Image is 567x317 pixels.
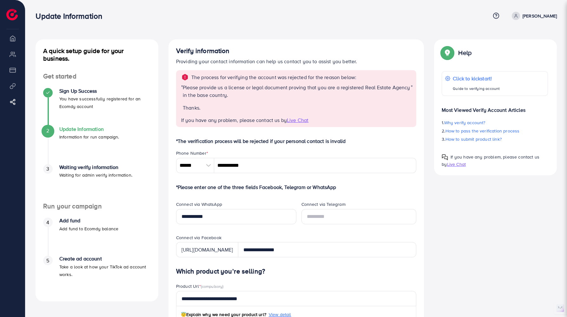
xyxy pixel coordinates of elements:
li: Add fund [36,218,158,256]
span: How to submit product link? [445,136,502,142]
p: You have successfully registered for an Ecomdy account [59,95,151,110]
h4: Update Information [59,126,119,132]
p: Take a look at how your TikTok ad account works. [59,263,151,278]
img: alert [181,73,189,81]
div: [URL][DOMAIN_NAME] [176,242,238,257]
span: How to pass the verification process [445,128,520,134]
span: Live Chat [287,117,308,124]
p: Guide to verifying account [453,85,500,92]
span: Live Chat [447,161,466,167]
p: Click to kickstart! [453,75,500,82]
span: 4 [46,219,49,226]
img: Popup guide [442,154,448,160]
span: 3 [46,165,49,172]
p: 2. [442,127,548,135]
h4: Run your campaign [36,202,158,210]
p: Add fund to Ecomdy balance [59,225,118,233]
span: " [181,84,183,117]
p: [PERSON_NAME] [523,12,557,20]
h4: Waiting verify information [59,164,132,170]
h4: Sign Up Success [59,88,151,94]
span: 5 [46,257,49,264]
p: The process for verifying the account was rejected for the reason below: [191,73,357,81]
h4: Create ad account [59,256,151,262]
span: 2 [46,127,49,134]
span: Why verify account? [444,119,485,126]
h4: Add fund [59,218,118,224]
a: [PERSON_NAME] [509,12,557,20]
span: If you have any problem, please contact us by [181,117,287,124]
img: Popup guide [442,47,453,58]
p: Please provide us a license or legal document proving that you are a registered Real Estate Agenc... [183,84,411,99]
img: logo [6,9,18,20]
p: 3. [442,135,548,143]
span: If you have any problem, please contact us by [442,154,539,167]
p: Waiting for admin verify information. [59,171,132,179]
li: Update Information [36,126,158,164]
h4: Get started [36,72,158,80]
span: (compulsory) [201,283,224,289]
li: Waiting verify information [36,164,158,202]
li: Sign Up Success [36,88,158,126]
label: Product Url [176,283,224,289]
h4: Which product you’re selling? [176,267,417,275]
h4: A quick setup guide for your business. [36,47,158,62]
p: 1. [442,119,548,126]
label: Connect via Facebook [176,234,221,241]
span: " [411,84,412,117]
h3: Update Information [36,11,107,21]
p: *The verification process will be rejected if your personal contact is invalid [176,137,417,145]
label: Connect via Telegram [301,201,346,207]
p: Help [458,49,471,57]
p: Information for run campaign. [59,133,119,141]
p: *Please enter one of the three fields Facebook, Telegram or WhatsApp [176,183,417,191]
li: Create ad account [36,256,158,294]
label: Phone Number [176,150,208,156]
label: Connect via WhatsApp [176,201,222,207]
p: Most Viewed Verify Account Articles [442,101,548,114]
h4: Verify information [176,47,417,55]
p: Providing your contact information can help us contact you to assist you better. [176,57,417,65]
p: Thanks. [183,104,411,111]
